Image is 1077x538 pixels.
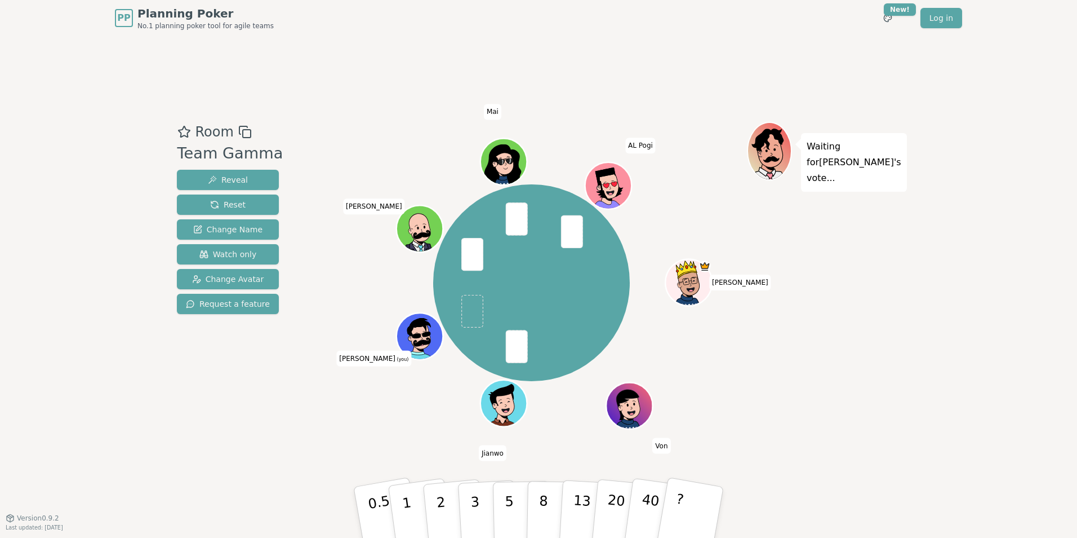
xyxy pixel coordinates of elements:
button: Reset [177,195,279,215]
button: Request a feature [177,294,279,314]
div: New! [884,3,916,16]
span: Click to change your name [343,199,405,215]
span: Click to change your name [479,446,506,461]
button: Change Name [177,219,279,240]
span: Ken is the host [699,261,711,272]
span: Click to change your name [625,138,656,154]
span: (you) [395,357,409,362]
button: New! [878,8,898,28]
span: PP [117,11,130,25]
span: Reveal [208,174,248,186]
span: Request a feature [186,298,270,310]
button: Click to change your avatar [398,315,442,359]
span: Last updated: [DATE] [6,524,63,531]
button: Watch only [177,244,279,264]
a: Log in [920,8,962,28]
span: Click to change your name [484,104,501,120]
span: Watch only [199,249,257,260]
a: PPPlanning PokerNo.1 planning poker tool for agile teams [115,6,274,30]
span: Reset [210,199,246,210]
span: Planning Poker [137,6,274,21]
span: No.1 planning poker tool for agile teams [137,21,274,30]
button: Change Avatar [177,269,279,289]
span: Version 0.9.2 [17,514,59,523]
span: Click to change your name [709,275,771,290]
button: Add as favourite [177,122,191,142]
button: Version0.9.2 [6,514,59,523]
p: Waiting for [PERSON_NAME] 's vote... [807,139,901,186]
span: Change Name [193,224,262,235]
span: Change Avatar [192,274,264,285]
div: Team Gamma [177,142,283,165]
button: Reveal [177,170,279,190]
span: Click to change your name [652,438,670,454]
span: Click to change your name [336,351,411,367]
span: Room [195,122,234,142]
